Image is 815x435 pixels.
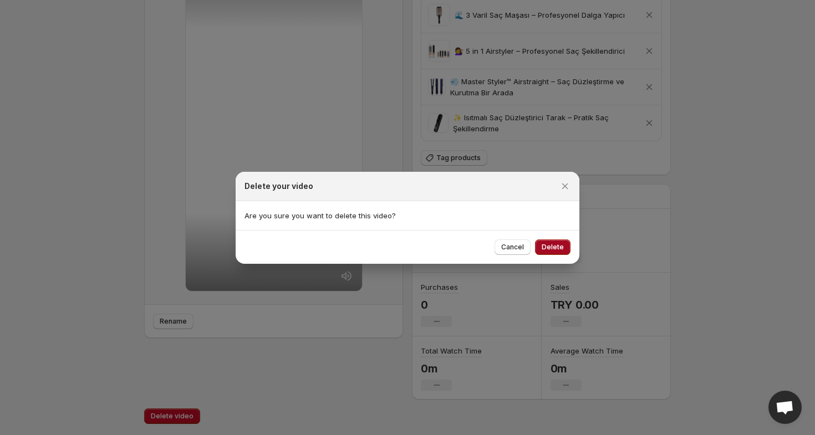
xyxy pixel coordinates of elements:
button: Delete [535,239,570,255]
button: Cancel [495,239,531,255]
div: Open chat [768,391,802,424]
h2: Delete your video [244,181,313,192]
span: Cancel [501,243,524,252]
button: Close [557,178,573,194]
section: Are you sure you want to delete this video? [236,201,579,230]
span: Delete [542,243,564,252]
